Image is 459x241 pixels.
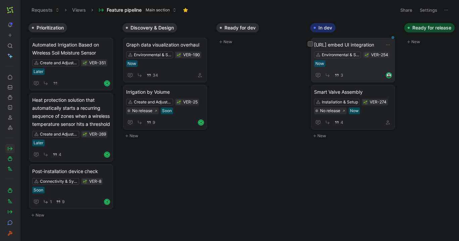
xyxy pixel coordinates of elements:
[32,41,110,57] span: Automated Irrigation Based on Wireless Soil Moisture Sensor
[341,120,343,125] span: 4
[320,107,340,114] div: No release
[127,60,136,67] div: Now
[40,178,78,185] div: Connectivity & Sync
[96,5,180,15] button: Feature pipelineMain section
[89,131,106,138] div: VER-269
[145,72,159,79] button: 34
[311,38,395,82] a: [URL] embed UI integrationEnvironmental & Soil Moisture DataNow3avatar
[387,73,391,78] img: avatar
[216,23,259,32] button: Ready for dev
[29,5,62,15] button: Requests
[214,20,308,49] div: Ready for devNew
[341,73,343,77] span: 3
[315,60,324,67] div: Now
[177,53,181,57] img: 🌱
[32,96,110,128] span: Heat protection solution that automatically starts a recurring sequence of zones when a wireless ...
[162,107,172,114] div: Soon
[365,53,369,57] img: 🌱
[83,179,87,184] button: 🌱
[105,199,109,204] div: R
[126,41,204,49] span: Graph data visualization overhaul
[126,88,204,96] span: Irrigation by Volume
[183,52,200,58] div: VER-190
[199,120,203,125] div: R
[7,7,13,13] img: Verdi
[29,93,113,162] a: Heat protection solution that automatically starts a recurring sequence of zones when a wireless ...
[350,107,359,114] div: Now
[89,60,106,66] div: VER-351
[176,100,181,104] button: 🌱
[134,52,171,58] div: Environmental & Soil Moisture Data
[62,200,65,204] span: 9
[89,178,101,185] div: VER-8
[131,24,174,31] span: Discovery & Design
[105,152,109,157] div: R
[83,132,87,137] button: 🌱
[146,7,170,13] span: Main section
[397,5,415,15] button: Share
[314,88,392,96] span: Smart Valve Assembly
[122,132,211,140] button: New
[364,53,369,57] div: 🌱
[322,52,359,58] div: Environmental & Soil Moisture Data
[417,5,440,15] button: Settings
[32,167,110,175] span: Post-installation device check
[83,180,87,184] img: 🌱
[177,100,181,104] img: 🌱
[310,23,336,32] button: In dev
[69,5,89,15] button: Views
[5,5,15,15] button: Verdi
[318,24,332,31] span: In dev
[132,107,152,114] div: No release
[29,164,113,209] a: Post-installation device checkConnectivity & SyncSoon19R
[29,211,117,219] button: New
[34,68,43,75] div: Later
[29,23,67,32] button: Prioritization
[176,53,181,57] button: 🌱
[153,73,158,77] span: 34
[83,61,87,65] img: 🌱
[314,41,392,49] span: [URL] embed UI integration
[370,99,387,105] div: VER-274
[404,23,455,32] button: Ready for release
[26,20,120,223] div: PrioritizationNew
[311,85,395,130] a: Smart Valve AssemblyInstallation & SetupNow4
[55,198,66,206] button: 9
[120,20,214,143] div: Discovery & DesignNew
[153,120,155,125] span: 9
[333,119,345,126] button: 4
[145,119,157,126] button: 9
[333,72,345,79] button: 3
[363,100,367,104] img: 🌱
[40,131,78,138] div: Create and Adjust Irrigation Schedules
[34,187,43,193] div: Soon
[50,200,52,204] span: 1
[183,99,198,105] div: VER-25
[83,133,87,137] img: 🌱
[322,99,358,105] div: Installation & Setup
[105,81,109,86] div: R
[412,24,451,31] span: Ready for release
[310,132,399,140] button: New
[29,38,113,90] a: Automated Irrigation Based on Wireless Soil Moisture SensorCreate and Adjust Irrigation Schedules...
[224,24,256,31] span: Ready for dev
[216,38,305,46] button: New
[107,7,142,13] span: Feature pipeline
[363,100,368,104] button: 🌱
[122,23,177,32] button: Discovery & Design
[42,197,53,206] button: 1
[308,20,402,143] div: In devNew
[123,38,207,82] a: Graph data visualization overhaulEnvironmental & Soil Moisture DataNow34
[123,85,207,130] a: Irrigation by VolumeCreate and Adjust Irrigation SchedulesSoon9R
[34,140,43,146] div: Later
[371,52,388,58] div: VER-254
[51,151,63,158] button: 4
[40,60,78,66] div: Create and Adjust Irrigation Schedules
